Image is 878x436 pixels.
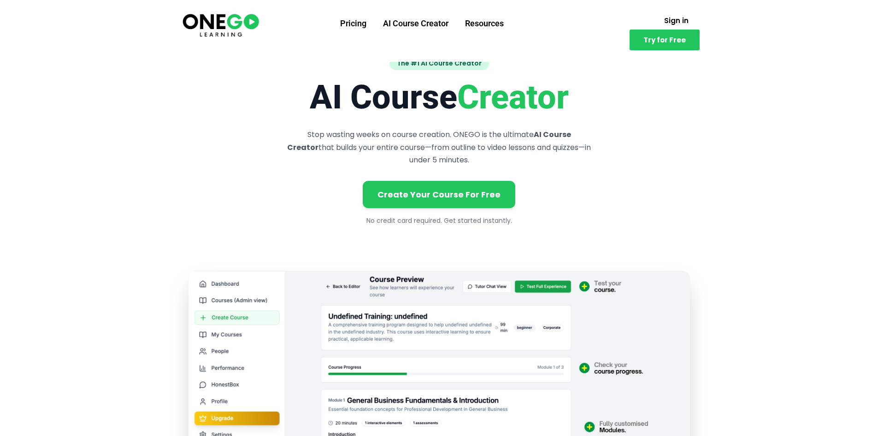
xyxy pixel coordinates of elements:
[332,12,375,36] a: Pricing
[457,78,569,117] span: Creator
[389,57,489,70] span: The #1 AI Course Creator
[630,30,700,50] a: Try for Free
[643,36,686,43] span: Try for Free
[375,12,457,36] a: AI Course Creator
[664,17,689,24] span: Sign in
[457,12,512,36] a: Resources
[653,12,700,30] a: Sign in
[189,215,690,227] p: No credit card required. Get started instantly.
[189,78,690,117] h1: AI Course
[363,181,515,208] a: Create Your Course For Free
[284,128,594,166] p: Stop wasting weeks on course creation. ONEGO is the ultimate that builds your entire course—from ...
[287,129,571,152] strong: AI Course Creator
